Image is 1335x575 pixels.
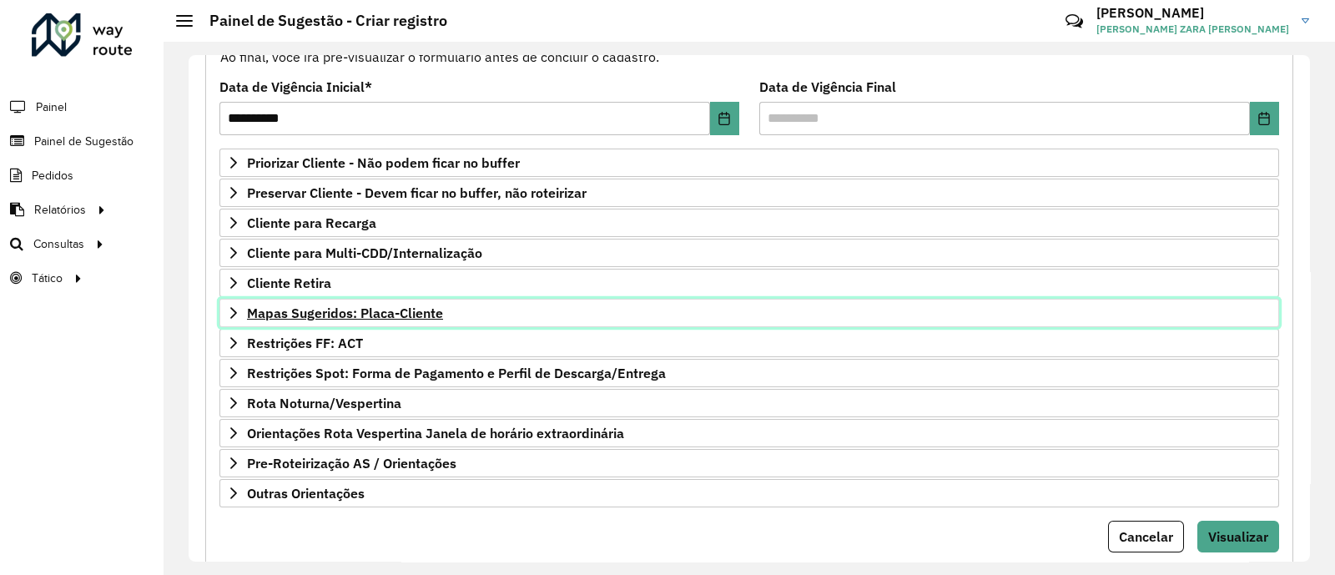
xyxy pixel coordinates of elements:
a: Cliente Retira [219,269,1279,297]
button: Choose Date [710,102,739,135]
a: Priorizar Cliente - Não podem ficar no buffer [219,149,1279,177]
span: [PERSON_NAME] ZARA [PERSON_NAME] [1096,22,1289,37]
a: Restrições Spot: Forma de Pagamento e Perfil de Descarga/Entrega [219,359,1279,387]
a: Mapas Sugeridos: Placa-Cliente [219,299,1279,327]
span: Pedidos [32,167,73,184]
span: Restrições Spot: Forma de Pagamento e Perfil de Descarga/Entrega [247,366,666,380]
a: Restrições FF: ACT [219,329,1279,357]
span: Pre-Roteirização AS / Orientações [247,456,456,470]
label: Data de Vigência Final [759,77,896,97]
a: Outras Orientações [219,479,1279,507]
span: Rota Noturna/Vespertina [247,396,401,410]
span: Mapas Sugeridos: Placa-Cliente [247,306,443,320]
h2: Painel de Sugestão - Criar registro [193,12,447,30]
a: Rota Noturna/Vespertina [219,389,1279,417]
a: Cliente para Recarga [219,209,1279,237]
span: Consultas [33,235,84,253]
button: Choose Date [1250,102,1279,135]
button: Cancelar [1108,521,1184,552]
label: Data de Vigência Inicial [219,77,372,97]
span: Painel [36,98,67,116]
span: Outras Orientações [247,487,365,500]
span: Priorizar Cliente - Não podem ficar no buffer [247,156,520,169]
h3: [PERSON_NAME] [1096,5,1289,21]
a: Pre-Roteirização AS / Orientações [219,449,1279,477]
span: Visualizar [1208,528,1268,545]
span: Cliente para Multi-CDD/Internalização [247,246,482,260]
span: Painel de Sugestão [34,133,133,150]
span: Restrições FF: ACT [247,336,363,350]
span: Relatórios [34,201,86,219]
span: Cancelar [1119,528,1173,545]
span: Orientações Rota Vespertina Janela de horário extraordinária [247,426,624,440]
span: Tático [32,270,63,287]
span: Cliente para Recarga [247,216,376,229]
span: Cliente Retira [247,276,331,290]
a: Cliente para Multi-CDD/Internalização [219,239,1279,267]
a: Orientações Rota Vespertina Janela de horário extraordinária [219,419,1279,447]
a: Preservar Cliente - Devem ficar no buffer, não roteirizar [219,179,1279,207]
a: Contato Rápido [1056,3,1092,39]
button: Visualizar [1197,521,1279,552]
span: Preservar Cliente - Devem ficar no buffer, não roteirizar [247,186,587,199]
